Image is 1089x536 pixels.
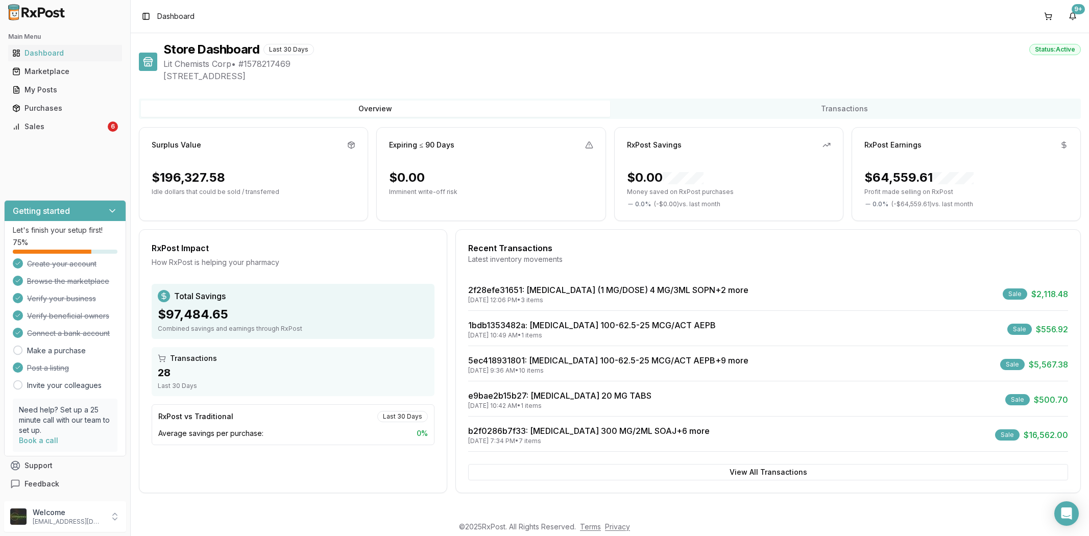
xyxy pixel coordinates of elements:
button: My Posts [4,82,126,98]
div: 6 [108,121,118,132]
div: Latest inventory movements [468,254,1068,264]
div: $0.00 [389,169,425,186]
div: Recent Transactions [468,242,1068,254]
span: Transactions [170,353,217,363]
div: Purchases [12,103,118,113]
button: Support [4,456,126,475]
span: Create your account [27,259,96,269]
div: My Posts [12,85,118,95]
a: Make a purchase [27,346,86,356]
div: [DATE] 10:42 AM • 1 items [468,402,651,410]
span: $556.92 [1036,323,1068,335]
span: Connect a bank account [27,328,110,338]
a: 2f28efe31651: [MEDICAL_DATA] (1 MG/DOSE) 4 MG/3ML SOPN+2 more [468,285,748,295]
span: $500.70 [1034,394,1068,406]
span: $2,118.48 [1031,288,1068,300]
div: RxPost vs Traditional [158,411,233,422]
div: RxPost Savings [627,140,682,150]
div: 9+ [1072,4,1085,14]
div: Sale [1003,288,1027,300]
button: Purchases [4,100,126,116]
a: 1bdb1353482a: [MEDICAL_DATA] 100-62.5-25 MCG/ACT AEPB [468,320,716,330]
h3: Getting started [13,205,70,217]
p: Profit made selling on RxPost [864,188,1068,196]
div: Status: Active [1029,44,1081,55]
span: $16,562.00 [1024,429,1068,441]
div: Last 30 Days [158,382,428,390]
div: Sale [1007,324,1032,335]
div: Sale [1005,394,1030,405]
div: $0.00 [627,169,704,186]
span: Browse the marketplace [27,276,109,286]
button: Dashboard [4,45,126,61]
div: RxPost Impact [152,242,434,254]
div: [DATE] 9:36 AM • 10 items [468,367,748,375]
span: 0 % [417,428,428,438]
a: b2f0286b7f33: [MEDICAL_DATA] 300 MG/2ML SOAJ+6 more [468,426,710,436]
a: Dashboard [8,44,122,62]
a: Purchases [8,99,122,117]
button: Sales6 [4,118,126,135]
span: Total Savings [174,290,226,302]
div: Combined savings and earnings through RxPost [158,325,428,333]
a: Invite your colleagues [27,380,102,391]
a: Sales6 [8,117,122,136]
a: Terms [580,522,601,531]
p: Money saved on RxPost purchases [627,188,831,196]
div: Surplus Value [152,140,201,150]
a: My Posts [8,81,122,99]
div: How RxPost is helping your pharmacy [152,257,434,267]
span: Average savings per purchase: [158,428,263,438]
div: Last 30 Days [377,411,428,422]
p: [EMAIL_ADDRESS][DOMAIN_NAME] [33,518,104,526]
span: ( - $0.00 ) vs. last month [654,200,720,208]
a: 5ec418931801: [MEDICAL_DATA] 100-62.5-25 MCG/ACT AEPB+9 more [468,355,748,366]
button: Feedback [4,475,126,493]
span: 0.0 % [635,200,651,208]
div: Sale [1000,359,1025,370]
button: View All Transactions [468,464,1068,480]
h1: Store Dashboard [163,41,259,58]
div: [DATE] 12:06 PM • 3 items [468,296,748,304]
div: $196,327.58 [152,169,225,186]
div: Last 30 Days [263,44,314,55]
a: Marketplace [8,62,122,81]
span: 0.0 % [873,200,888,208]
div: [DATE] 10:49 AM • 1 items [468,331,716,339]
div: Open Intercom Messenger [1054,501,1079,526]
p: Imminent write-off risk [389,188,593,196]
img: RxPost Logo [4,4,69,20]
p: Idle dollars that could be sold / transferred [152,188,355,196]
p: Need help? Set up a 25 minute call with our team to set up. [19,405,111,435]
a: Book a call [19,436,58,445]
button: Marketplace [4,63,126,80]
span: Verify beneficial owners [27,311,109,321]
nav: breadcrumb [157,11,195,21]
span: Feedback [25,479,59,489]
div: RxPost Earnings [864,140,922,150]
p: Let's finish your setup first! [13,225,117,235]
span: Dashboard [157,11,195,21]
div: Sales [12,121,106,132]
span: Lit Chemists Corp • # 1578217469 [163,58,1081,70]
span: [STREET_ADDRESS] [163,70,1081,82]
img: User avatar [10,508,27,525]
div: Expiring ≤ 90 Days [389,140,454,150]
div: 28 [158,366,428,380]
div: Dashboard [12,48,118,58]
span: 75 % [13,237,28,248]
div: Marketplace [12,66,118,77]
h2: Main Menu [8,33,122,41]
button: Transactions [610,101,1079,117]
span: Post a listing [27,363,69,373]
div: $64,559.61 [864,169,974,186]
span: $5,567.38 [1029,358,1068,371]
span: ( - $64,559.61 ) vs. last month [891,200,973,208]
a: Privacy [605,522,630,531]
span: Verify your business [27,294,96,304]
button: Overview [141,101,610,117]
button: 9+ [1064,8,1081,25]
p: Welcome [33,507,104,518]
a: e9bae2b15b27: [MEDICAL_DATA] 20 MG TABS [468,391,651,401]
div: $97,484.65 [158,306,428,323]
